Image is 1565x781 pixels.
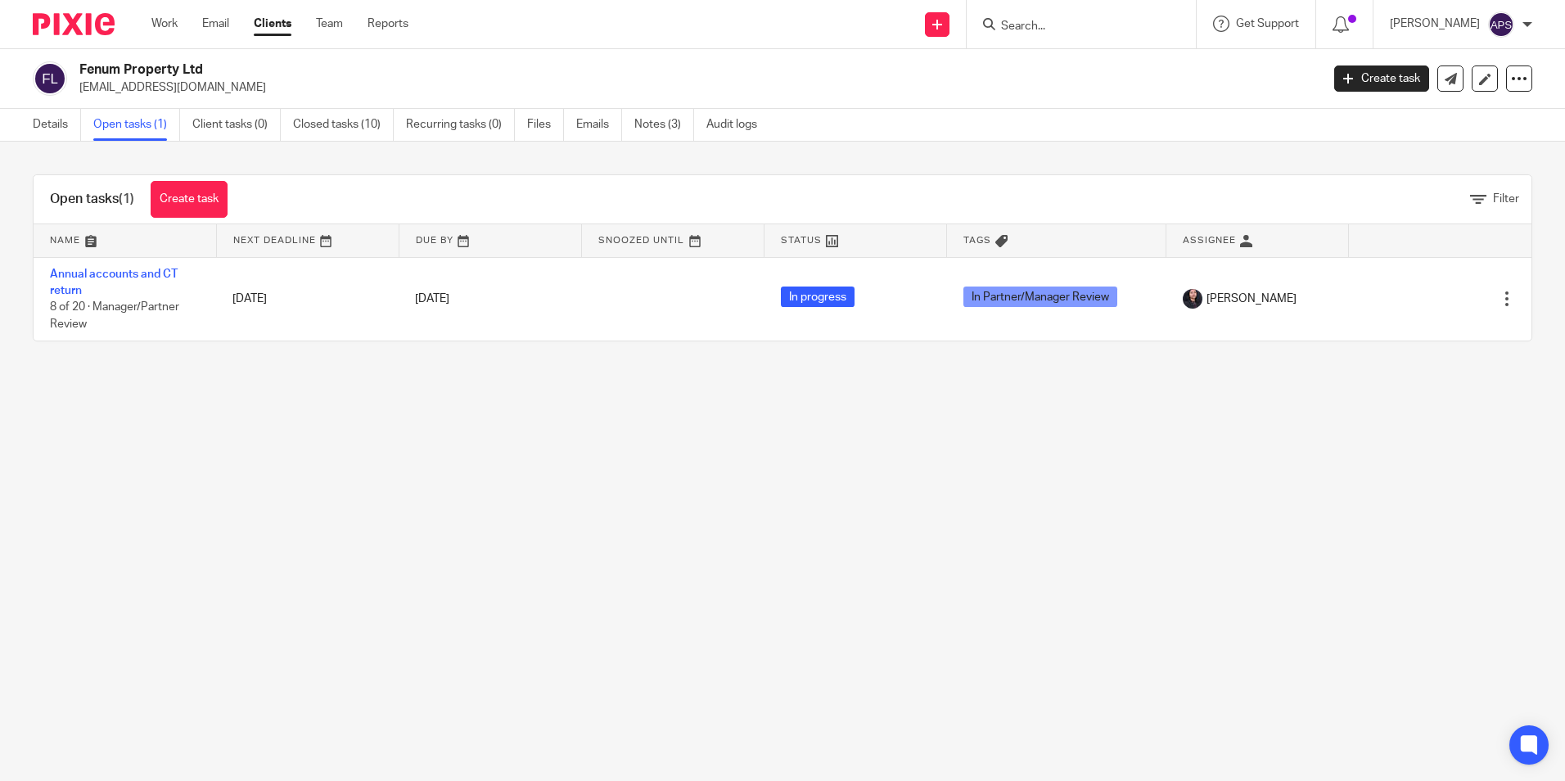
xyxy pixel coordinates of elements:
[119,192,134,205] span: (1)
[316,16,343,32] a: Team
[1334,65,1429,92] a: Create task
[634,109,694,141] a: Notes (3)
[293,109,394,141] a: Closed tasks (10)
[50,301,179,330] span: 8 of 20 · Manager/Partner Review
[93,109,180,141] a: Open tasks (1)
[192,109,281,141] a: Client tasks (0)
[527,109,564,141] a: Files
[254,16,291,32] a: Clients
[79,61,1063,79] h2: Fenum Property Ltd
[1493,193,1519,205] span: Filter
[33,13,115,35] img: Pixie
[1390,16,1480,32] p: [PERSON_NAME]
[706,109,769,141] a: Audit logs
[598,236,684,245] span: Snoozed Until
[963,236,991,245] span: Tags
[1236,18,1299,29] span: Get Support
[50,191,134,208] h1: Open tasks
[151,181,228,218] a: Create task
[406,109,515,141] a: Recurring tasks (0)
[151,16,178,32] a: Work
[415,293,449,305] span: [DATE]
[33,109,81,141] a: Details
[216,257,399,341] td: [DATE]
[576,109,622,141] a: Emails
[1488,11,1514,38] img: svg%3E
[79,79,1310,96] p: [EMAIL_ADDRESS][DOMAIN_NAME]
[781,236,822,245] span: Status
[50,269,178,296] a: Annual accounts and CT return
[999,20,1147,34] input: Search
[368,16,408,32] a: Reports
[33,61,67,96] img: svg%3E
[1206,291,1297,307] span: [PERSON_NAME]
[1183,289,1202,309] img: MicrosoftTeams-image.jfif
[202,16,229,32] a: Email
[781,287,855,307] span: In progress
[963,287,1117,307] span: In Partner/Manager Review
